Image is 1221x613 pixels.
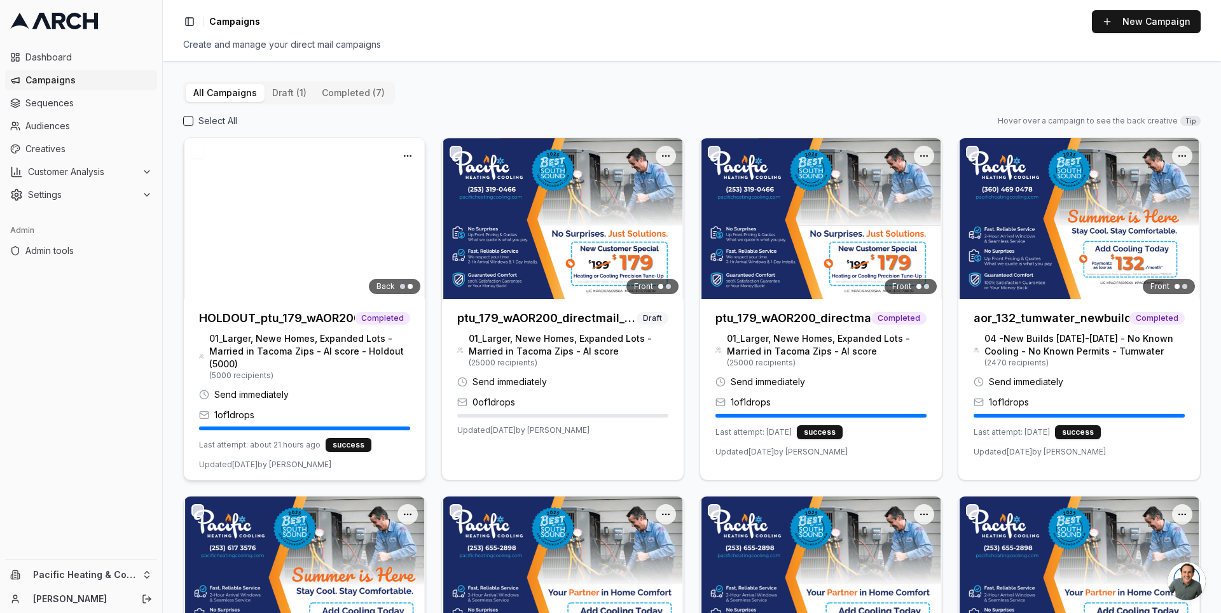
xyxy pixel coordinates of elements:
[958,138,1200,299] img: Front creative for aor_132_tumwater_newbuilds_noac_drop1
[33,593,128,605] a: [PERSON_NAME]
[5,70,157,90] a: Campaigns
[5,220,157,241] div: Admin
[199,440,321,450] span: Last attempt: about 21 hours ago
[984,332,1185,358] span: 04 -New Builds [DATE]-[DATE] - No Known Cooling - No Known Permits - Tumwater
[473,396,515,409] span: 0 of 1 drops
[199,309,355,327] h3: HOLDOUT_ptu_179_wAOR200_directmail_tacoma_sept2025
[974,309,1129,327] h3: aor_132_tumwater_newbuilds_noac_drop1
[376,281,395,292] span: Back
[5,93,157,113] a: Sequences
[1092,10,1201,33] button: New Campaign
[637,312,668,325] span: Draft
[457,309,637,327] h3: ptu_179_wAOR200_directmail_tacoma_sept2025 (Copy)
[974,447,1106,457] span: Updated [DATE] by [PERSON_NAME]
[183,38,1201,51] div: Create and manage your direct mail campaigns
[209,370,410,381] span: ( 5000 recipients)
[442,138,684,299] img: Front creative for ptu_179_wAOR200_directmail_tacoma_sept2025 (Copy)
[25,74,152,87] span: Campaigns
[1168,562,1206,600] div: Open chat
[1180,116,1201,126] span: Tip
[25,244,152,257] span: Admin tools
[314,84,392,102] button: completed (7)
[989,376,1063,388] span: Send immediately
[1129,312,1185,325] span: Completed
[5,162,157,182] button: Customer Analysis
[209,15,260,28] nav: breadcrumb
[198,115,237,127] label: Select All
[1150,281,1169,292] span: Front
[1055,425,1101,439] div: success
[186,84,265,102] button: All Campaigns
[984,358,1185,368] span: ( 2470 recipients)
[199,460,331,470] span: Updated [DATE] by [PERSON_NAME]
[727,332,927,358] span: 01_Larger, Newe Homes, Expanded Lots - Married in Tacoma Zips - AI score
[715,309,871,327] h3: ptu_179_wAOR200_directmail_tacoma_sept2025
[214,409,254,421] span: 1 of 1 drops
[28,166,137,178] span: Customer Analysis
[5,565,157,585] button: Pacific Heating & Cooling
[33,569,137,581] span: Pacific Heating & Cooling
[25,143,152,155] span: Creatives
[209,332,410,370] span: 01_Larger, Newe Homes, Expanded Lots - Married in Tacoma Zips - AI score - Holdout (5000)
[731,376,805,388] span: Send immediately
[209,15,260,28] span: Campaigns
[871,312,927,325] span: Completed
[715,447,848,457] span: Updated [DATE] by [PERSON_NAME]
[892,281,911,292] span: Front
[5,116,157,136] a: Audiences
[727,358,927,368] span: ( 25000 recipients)
[731,396,771,409] span: 1 of 1 drops
[184,138,425,299] img: Back creative for HOLDOUT_ptu_179_wAOR200_directmail_tacoma_sept2025
[634,281,653,292] span: Front
[974,427,1050,437] span: Last attempt: [DATE]
[25,51,152,64] span: Dashboard
[5,241,157,261] a: Admin tools
[138,590,156,608] button: Log out
[265,84,314,102] button: draft (1)
[355,312,410,325] span: Completed
[5,185,157,205] button: Settings
[989,396,1029,409] span: 1 of 1 drops
[25,120,152,132] span: Audiences
[473,376,547,388] span: Send immediately
[469,358,668,368] span: ( 25000 recipients)
[25,97,152,109] span: Sequences
[998,116,1178,126] span: Hover over a campaign to see the back creative
[700,138,942,299] img: Front creative for ptu_179_wAOR200_directmail_tacoma_sept2025
[326,438,371,452] div: success
[797,425,843,439] div: success
[457,425,590,435] span: Updated [DATE] by [PERSON_NAME]
[5,47,157,67] a: Dashboard
[28,188,137,201] span: Settings
[214,388,289,401] span: Send immediately
[715,427,792,437] span: Last attempt: [DATE]
[5,139,157,159] a: Creatives
[469,332,668,358] span: 01_Larger, Newe Homes, Expanded Lots - Married in Tacoma Zips - AI score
